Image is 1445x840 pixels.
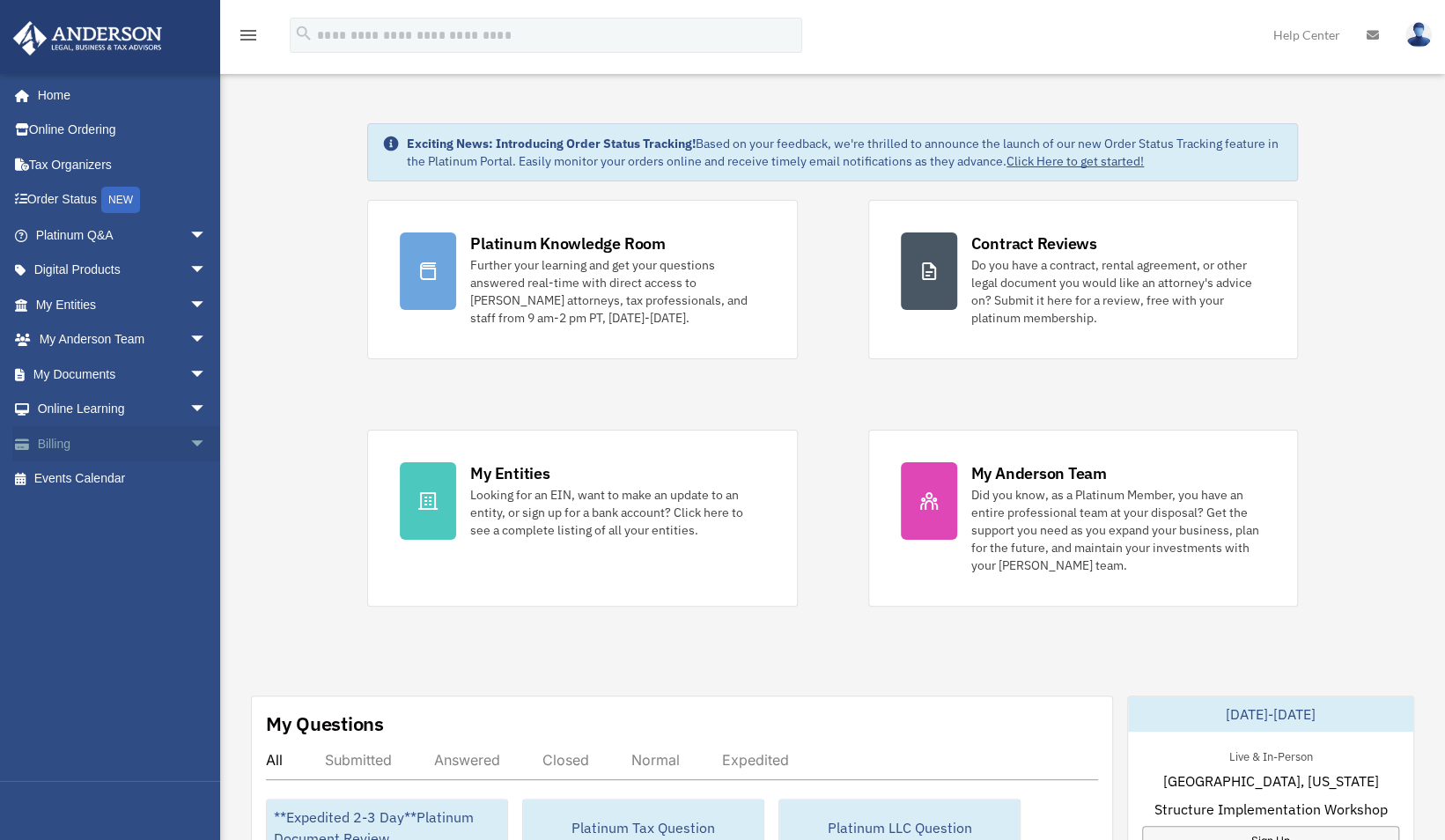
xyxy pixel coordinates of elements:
a: Events Calendar [12,461,233,497]
div: My Entities [470,462,549,484]
a: My Entitiesarrow_drop_down [12,287,233,322]
span: arrow_drop_down [189,392,225,428]
a: Online Learningarrow_drop_down [12,392,233,427]
a: My Anderson Team Did you know, as a Platinum Member, you have an entire professional team at your... [868,430,1298,607]
div: Looking for an EIN, want to make an update to an entity, or sign up for a bank account? Click her... [470,486,764,539]
a: Home [12,77,225,113]
div: Closed [542,751,589,769]
img: Anderson Advisors Platinum Portal [8,21,167,55]
span: Structure Implementation Workshop [1154,799,1387,820]
span: [GEOGRAPHIC_DATA], [US_STATE] [1162,770,1378,792]
strong: Exciting News: Introducing Order Status Tracking! [407,136,696,151]
span: arrow_drop_down [189,426,225,462]
div: All [266,751,283,769]
span: arrow_drop_down [189,322,225,358]
a: Billingarrow_drop_down [12,426,233,461]
img: User Pic [1405,22,1432,48]
div: Contract Reviews [971,232,1097,254]
a: Digital Productsarrow_drop_down [12,253,233,288]
a: My Anderson Teamarrow_drop_down [12,322,233,357]
div: Normal [631,751,680,769]
a: Platinum Q&Aarrow_drop_down [12,217,233,253]
i: search [294,24,313,43]
div: Based on your feedback, we're thrilled to announce the launch of our new Order Status Tracking fe... [407,135,1283,170]
a: menu [238,31,259,46]
a: My Entities Looking for an EIN, want to make an update to an entity, or sign up for a bank accoun... [367,430,797,607]
a: Tax Organizers [12,147,233,182]
span: arrow_drop_down [189,253,225,289]
a: My Documentsarrow_drop_down [12,357,233,392]
span: arrow_drop_down [189,287,225,323]
div: [DATE]-[DATE] [1128,696,1413,732]
div: Expedited [722,751,789,769]
div: Answered [434,751,500,769]
span: arrow_drop_down [189,357,225,393]
span: arrow_drop_down [189,217,225,254]
div: Platinum Knowledge Room [470,232,666,254]
div: NEW [101,187,140,213]
div: Submitted [325,751,392,769]
a: Online Ordering [12,113,233,148]
div: Live & In-Person [1214,746,1326,764]
a: Click Here to get started! [1006,153,1144,169]
div: Further your learning and get your questions answered real-time with direct access to [PERSON_NAM... [470,256,764,327]
div: My Questions [266,711,384,737]
div: Did you know, as a Platinum Member, you have an entire professional team at your disposal? Get th... [971,486,1265,574]
div: My Anderson Team [971,462,1107,484]
a: Order StatusNEW [12,182,233,218]
i: menu [238,25,259,46]
div: Do you have a contract, rental agreement, or other legal document you would like an attorney's ad... [971,256,1265,327]
a: Contract Reviews Do you have a contract, rental agreement, or other legal document you would like... [868,200,1298,359]
a: Platinum Knowledge Room Further your learning and get your questions answered real-time with dire... [367,200,797,359]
